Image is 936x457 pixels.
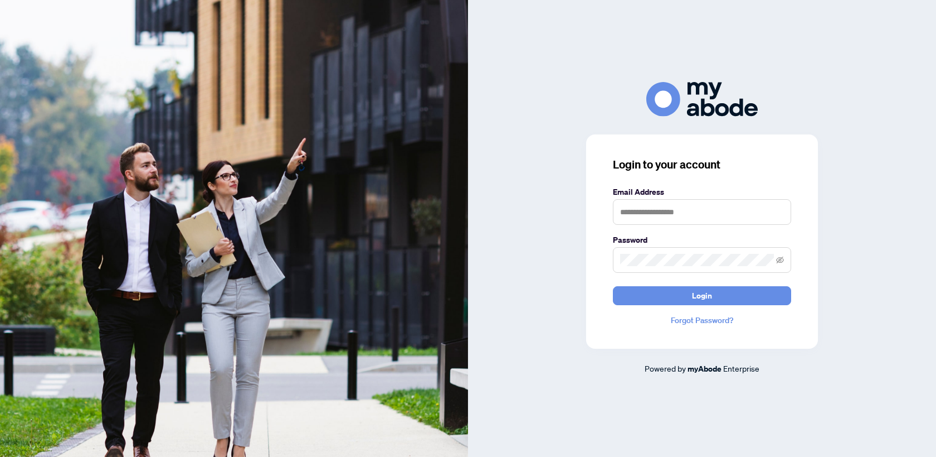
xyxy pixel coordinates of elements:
button: Login [613,286,791,305]
span: Login [692,287,712,305]
span: Powered by [645,363,686,373]
h3: Login to your account [613,157,791,172]
a: myAbode [688,363,721,375]
span: eye-invisible [776,256,784,264]
img: ma-logo [646,82,758,116]
span: Enterprise [723,363,759,373]
a: Forgot Password? [613,314,791,326]
label: Password [613,234,791,246]
label: Email Address [613,186,791,198]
